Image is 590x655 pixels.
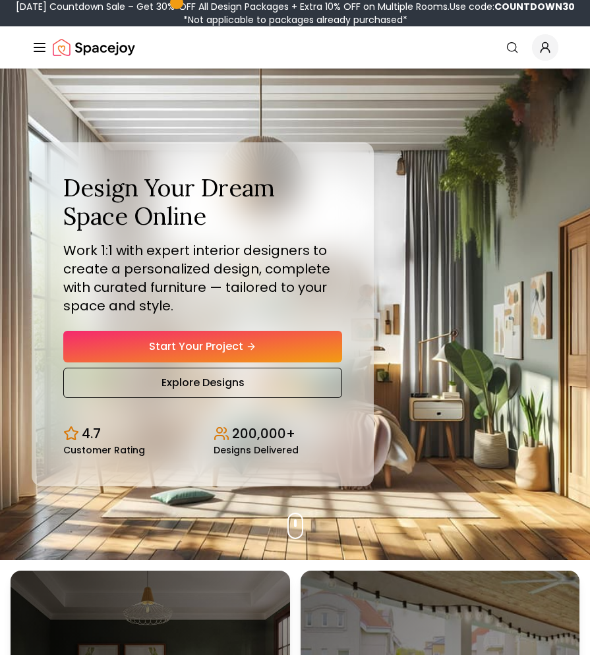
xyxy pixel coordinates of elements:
[63,414,342,455] div: Design stats
[232,424,295,443] p: 200,000+
[32,26,558,69] nav: Global
[63,445,145,455] small: Customer Rating
[63,174,342,231] h1: Design Your Dream Space Online
[53,34,135,61] a: Spacejoy
[82,424,101,443] p: 4.7
[63,241,342,315] p: Work 1:1 with expert interior designers to create a personalized design, complete with curated fu...
[53,34,135,61] img: Spacejoy Logo
[214,445,299,455] small: Designs Delivered
[183,13,407,26] span: *Not applicable to packages already purchased*
[63,368,342,398] a: Explore Designs
[63,331,342,362] a: Start Your Project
